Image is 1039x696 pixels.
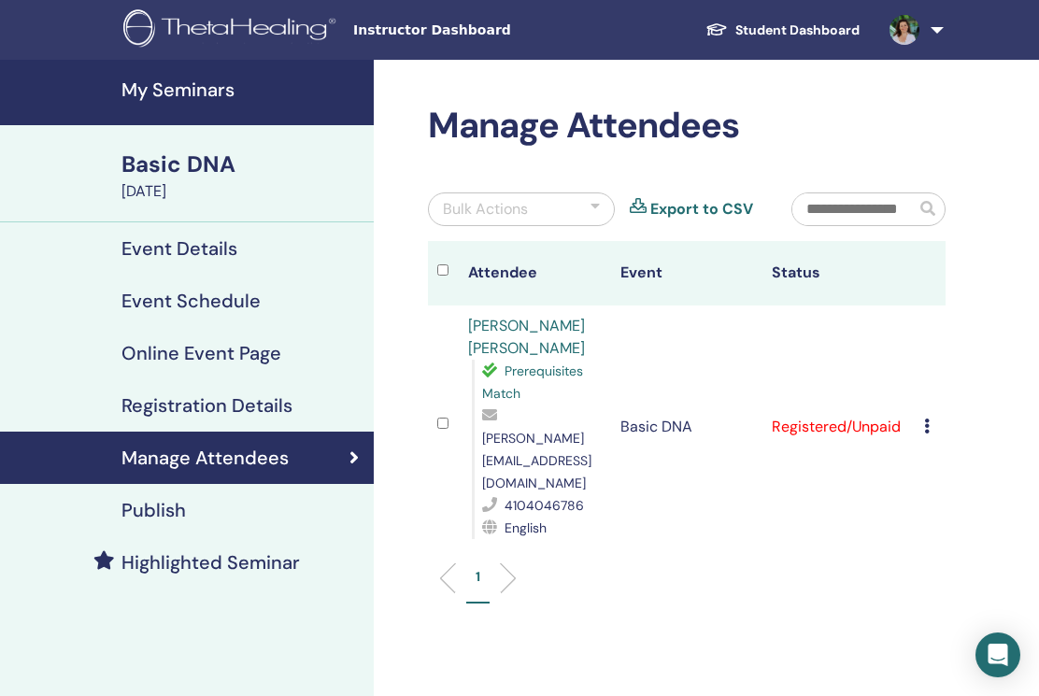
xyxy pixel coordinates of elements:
a: Basic DNA[DATE] [110,149,374,203]
span: Instructor Dashboard [353,21,633,40]
th: Status [762,241,915,305]
a: Export to CSV [650,198,753,220]
h4: Registration Details [121,394,292,417]
span: 4104046786 [505,497,584,514]
td: Basic DNA [611,305,763,548]
h4: Online Event Page [121,342,281,364]
h4: Manage Attendees [121,447,289,469]
a: [PERSON_NAME] [PERSON_NAME] [468,316,585,358]
div: [DATE] [121,180,363,203]
h4: Highlighted Seminar [121,551,300,574]
h4: My Seminars [121,78,363,101]
h4: Event Schedule [121,290,261,312]
span: English [505,519,547,536]
h4: Publish [121,499,186,521]
img: logo.png [123,9,342,51]
img: default.jpg [890,15,919,45]
span: Prerequisites Match [482,362,583,402]
img: graduation-cap-white.svg [705,21,728,37]
h4: Event Details [121,237,237,260]
a: Student Dashboard [690,13,875,48]
span: [PERSON_NAME][EMAIL_ADDRESS][DOMAIN_NAME] [482,430,591,491]
div: Basic DNA [121,149,363,180]
div: Open Intercom Messenger [975,632,1020,677]
th: Event [611,241,763,305]
div: Bulk Actions [443,198,528,220]
p: 1 [476,567,480,587]
th: Attendee [459,241,611,305]
h2: Manage Attendees [428,105,946,148]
